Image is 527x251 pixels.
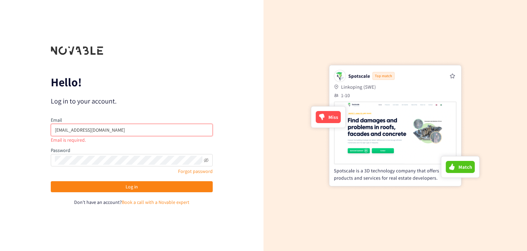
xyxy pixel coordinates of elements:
label: Password [51,147,70,153]
span: Log in [126,183,138,190]
span: Don't have an account? [74,199,122,205]
button: Log in [51,181,213,192]
p: Hello! [51,77,213,88]
a: Forgot password [178,168,213,174]
iframe: Chat Widget [493,218,527,251]
p: Log in to your account. [51,96,213,106]
div: Email is required. [51,136,213,144]
a: Book a call with a Novable expert [122,199,189,205]
span: eye-invisible [204,158,209,163]
label: Email [51,117,62,123]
